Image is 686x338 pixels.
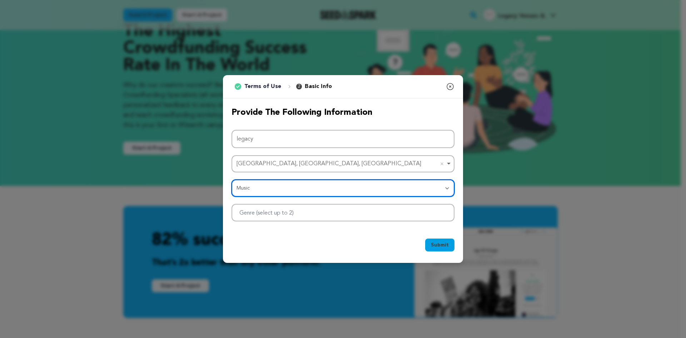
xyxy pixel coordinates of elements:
span: Submit [431,241,449,249]
span: 2 [296,84,302,89]
input: Project Name [232,130,454,148]
p: Basic Info [305,82,332,91]
button: Submit [425,239,454,251]
button: Remove item: 'ChIJ92l0A2lTDogRgsB_XzGVPH8' [438,160,446,167]
p: Terms of Use [244,82,281,91]
div: [GEOGRAPHIC_DATA], [GEOGRAPHIC_DATA], [GEOGRAPHIC_DATA] [237,159,445,169]
input: Genre (select up to 2) [235,206,309,217]
h2: Provide the following information [232,107,454,118]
